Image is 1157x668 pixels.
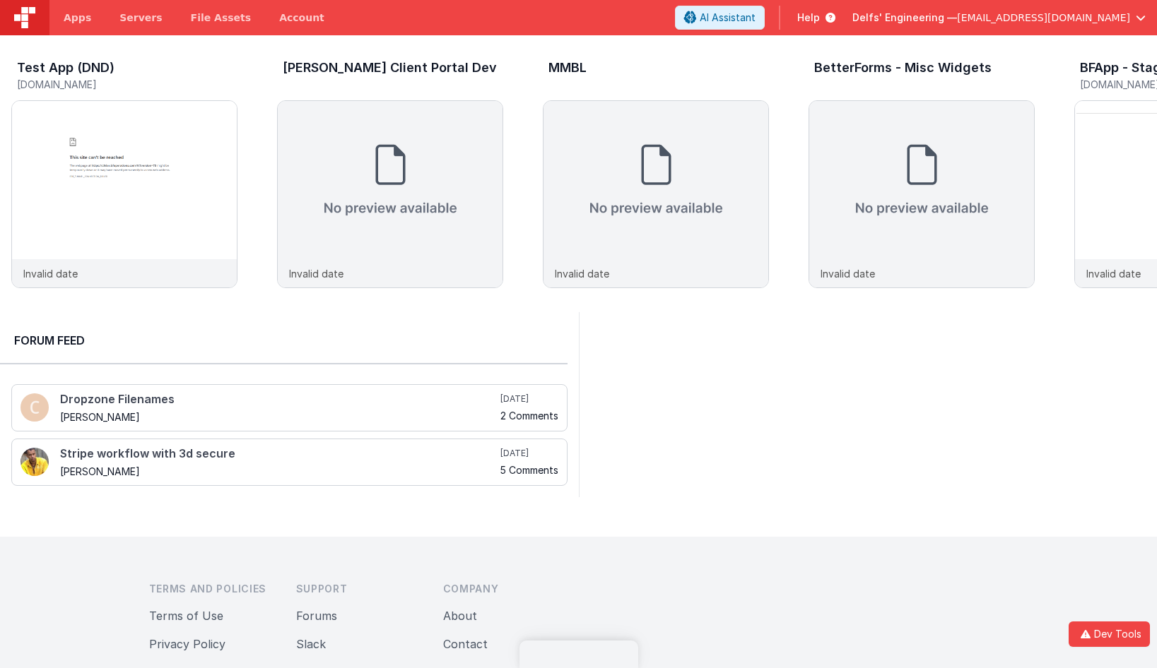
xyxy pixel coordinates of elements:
h3: Support [296,582,421,596]
p: Invalid date [289,266,343,281]
span: File Assets [191,11,252,25]
h3: MMBL [548,61,587,75]
a: Terms of Use [149,609,223,623]
h2: Forum Feed [14,332,553,349]
span: Help [797,11,820,25]
h3: Company [443,582,568,596]
h5: [DATE] [500,393,558,405]
button: Delfs' Engineering — [EMAIL_ADDRESS][DOMAIN_NAME] [852,11,1146,25]
h3: Test App (DND) [17,61,114,75]
h4: Dropzone Filenames [60,393,498,406]
p: Invalid date [821,266,875,281]
span: Apps [64,11,91,25]
a: Slack [296,637,326,651]
a: Privacy Policy [149,637,225,651]
img: 13_2.png [20,448,49,476]
span: Delfs' Engineering — [852,11,957,25]
button: About [443,607,477,624]
h5: [PERSON_NAME] [60,466,498,477]
span: Servers [119,11,162,25]
h3: [PERSON_NAME] Client Portal Dev [283,61,497,75]
span: [EMAIL_ADDRESS][DOMAIN_NAME] [957,11,1130,25]
button: Forums [296,607,337,624]
h5: 2 Comments [500,410,558,421]
h5: 5 Comments [500,465,558,475]
button: AI Assistant [675,6,765,30]
p: Invalid date [1086,266,1141,281]
h3: BetterForms - Misc Widgets [814,61,992,75]
h5: [PERSON_NAME] [60,412,498,422]
h3: Terms and Policies [149,582,274,596]
button: Contact [443,636,488,652]
a: About [443,609,477,623]
button: Dev Tools [1069,621,1150,647]
img: 100.png [20,393,49,422]
button: Slack [296,636,326,652]
a: Dropzone Filenames [PERSON_NAME] [DATE] 2 Comments [11,384,568,431]
h5: [DATE] [500,448,558,459]
h4: Stripe workflow with 3d secure [60,448,498,460]
h5: [DOMAIN_NAME] [17,79,237,90]
span: AI Assistant [700,11,756,25]
p: Invalid date [555,266,609,281]
a: Stripe workflow with 3d secure [PERSON_NAME] [DATE] 5 Comments [11,439,568,486]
